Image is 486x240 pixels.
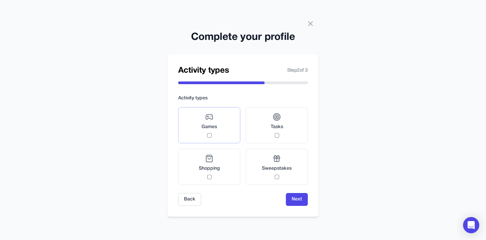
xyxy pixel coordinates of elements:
input: Games [207,133,212,138]
span: Games [201,124,217,130]
input: Tasks [275,133,279,138]
h2: Complete your profile [167,31,319,44]
button: Back [178,193,201,206]
span: Shopping [199,165,220,172]
span: Tasks [271,124,283,130]
div: Open Intercom Messenger [463,217,479,233]
span: Step 2 of 3 [287,67,308,74]
span: Sweepstakes [262,165,292,172]
button: Next [286,193,308,206]
input: Shopping [207,175,212,179]
input: Sweepstakes [275,175,279,179]
h2: Activity types [178,65,229,76]
label: Activity types [178,95,308,102]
